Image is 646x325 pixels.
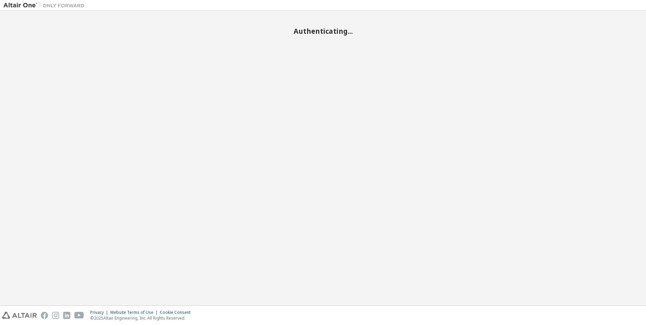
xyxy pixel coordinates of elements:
[3,2,88,9] img: Altair One
[2,312,37,319] img: altair_logo.svg
[74,312,84,319] img: youtube.svg
[160,310,195,315] div: Cookie Consent
[110,310,160,315] div: Website Terms of Use
[90,310,110,315] div: Privacy
[90,315,195,321] p: © 2025 Altair Engineering, Inc. All Rights Reserved.
[63,312,70,319] img: linkedin.svg
[3,27,643,35] h2: Authenticating...
[52,312,59,319] img: instagram.svg
[41,312,48,319] img: facebook.svg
